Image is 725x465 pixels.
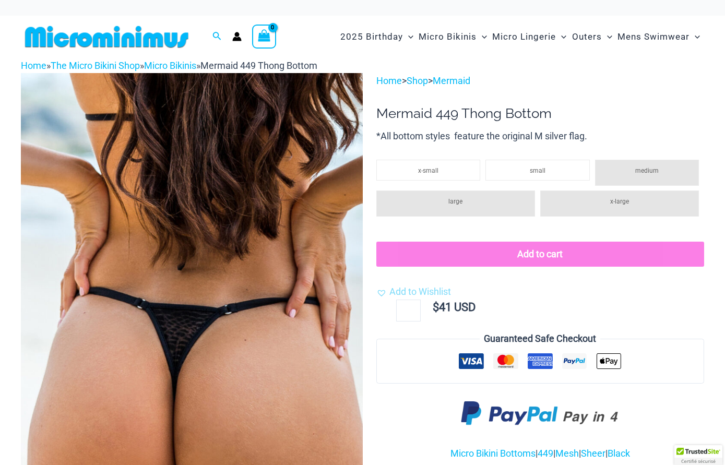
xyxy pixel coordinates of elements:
[51,60,140,71] a: The Micro Bikini Shop
[418,167,438,174] span: x-small
[200,60,317,71] span: Mermaid 449 Thong Bottom
[376,284,451,300] a: Add to Wishlist
[376,446,704,461] p: | | | |
[450,448,536,459] a: Micro Bikini Bottoms
[403,23,413,50] span: Menu Toggle
[376,128,704,144] p: *All bottom styles feature the original M silver flag.
[492,23,556,50] span: Micro Lingerie
[610,198,629,205] span: x-large
[376,105,704,122] h1: Mermaid 449 Thong Bottom
[690,23,700,50] span: Menu Toggle
[376,190,535,217] li: large
[540,190,699,217] li: x-large
[144,60,196,71] a: Micro Bikinis
[485,160,589,181] li: small
[556,23,566,50] span: Menu Toggle
[376,160,480,181] li: x-small
[252,25,276,49] a: View Shopping Cart, empty
[21,60,46,71] a: Home
[212,30,222,43] a: Search icon link
[477,23,487,50] span: Menu Toggle
[569,21,615,53] a: OutersMenu ToggleMenu Toggle
[530,167,545,174] span: small
[21,25,193,49] img: MM SHOP LOGO FLAT
[376,75,402,86] a: Home
[581,448,605,459] a: Sheer
[480,331,600,347] legend: Guaranteed Safe Checkout
[416,21,490,53] a: Micro BikinisMenu ToggleMenu Toggle
[490,21,569,53] a: Micro LingerieMenu ToggleMenu Toggle
[635,167,659,174] span: medium
[376,73,704,89] p: > >
[608,448,630,459] a: Black
[338,21,416,53] a: 2025 BirthdayMenu ToggleMenu Toggle
[572,23,602,50] span: Outers
[21,60,317,71] span: » » »
[336,19,704,54] nav: Site Navigation
[389,286,451,297] span: Add to Wishlist
[448,198,462,205] span: large
[419,23,477,50] span: Micro Bikinis
[433,301,439,314] span: $
[340,23,403,50] span: 2025 Birthday
[538,448,553,459] a: 449
[232,32,242,41] a: Account icon link
[407,75,428,86] a: Shop
[615,21,703,53] a: Mens SwimwearMenu ToggleMenu Toggle
[617,23,690,50] span: Mens Swimwear
[396,300,421,321] input: Product quantity
[595,160,699,186] li: medium
[602,23,612,50] span: Menu Toggle
[376,242,704,267] button: Add to cart
[674,445,722,465] div: TrustedSite Certified
[433,75,470,86] a: Mermaid
[433,301,476,314] bdi: 41 USD
[555,448,579,459] a: Mesh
